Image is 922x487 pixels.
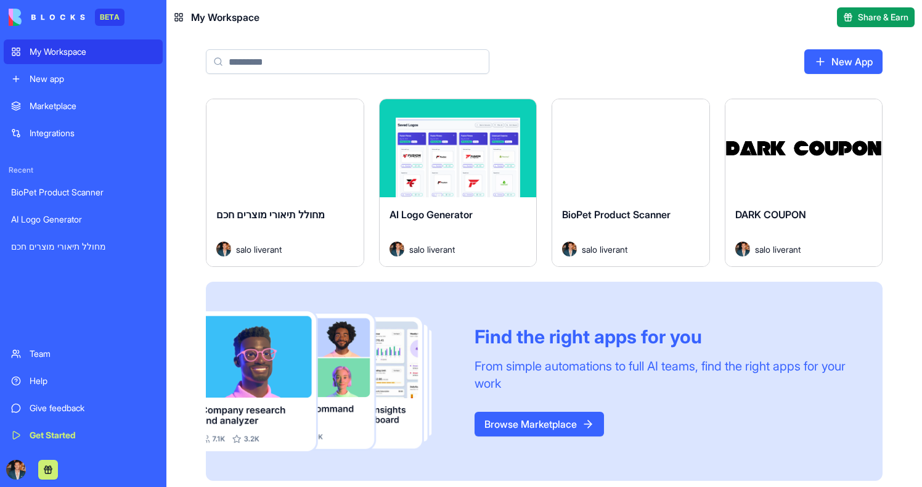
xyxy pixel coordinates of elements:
[9,9,124,26] a: BETA
[206,99,364,267] a: מחולל תיאורי מוצרים חכםAvatarsalo liverant
[475,412,604,436] a: Browse Marketplace
[30,375,155,387] div: Help
[735,208,806,221] span: DARK COUPON
[4,342,163,366] a: Team
[755,243,801,256] span: salo liverant
[858,11,908,23] span: Share & Earn
[735,242,750,256] img: Avatar
[216,242,231,256] img: Avatar
[475,358,853,392] div: From simple automations to full AI teams, find the right apps for your work
[562,208,671,221] span: BioPet Product Scanner
[4,423,163,448] a: Get Started
[725,99,883,267] a: DARK COUPONAvatarsalo liverant
[6,460,26,480] img: ACg8ocKImB3NmhjzizlkhQX-yPY2fZynwA8pJER7EWVqjn6AvKs_a422YA=s96-c
[379,99,537,267] a: AI Logo GeneratorAvatarsalo liverant
[582,243,627,256] span: salo liverant
[409,243,455,256] span: salo liverant
[837,7,915,27] button: Share & Earn
[804,49,883,74] a: New App
[4,39,163,64] a: My Workspace
[11,186,155,198] div: BioPet Product Scanner
[4,207,163,232] a: AI Logo Generator
[30,348,155,360] div: Team
[30,100,155,112] div: Marketplace
[191,10,259,25] span: My Workspace
[11,240,155,253] div: מחולל תיאורי מוצרים חכם
[4,369,163,393] a: Help
[30,127,155,139] div: Integrations
[9,9,85,26] img: logo
[4,234,163,259] a: מחולל תיאורי מוצרים חכם
[30,46,155,58] div: My Workspace
[236,243,282,256] span: salo liverant
[30,73,155,85] div: New app
[30,402,155,414] div: Give feedback
[4,121,163,145] a: Integrations
[4,165,163,175] span: Recent
[4,396,163,420] a: Give feedback
[552,99,710,267] a: BioPet Product ScannerAvatarsalo liverant
[390,208,473,221] span: AI Logo Generator
[11,213,155,226] div: AI Logo Generator
[4,94,163,118] a: Marketplace
[562,242,577,256] img: Avatar
[390,242,404,256] img: Avatar
[30,429,155,441] div: Get Started
[216,208,325,221] span: מחולל תיאורי מוצרים חכם
[95,9,124,26] div: BETA
[4,67,163,91] a: New app
[475,325,853,348] div: Find the right apps for you
[206,311,455,451] img: Frame_181_egmpey.png
[4,180,163,205] a: BioPet Product Scanner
